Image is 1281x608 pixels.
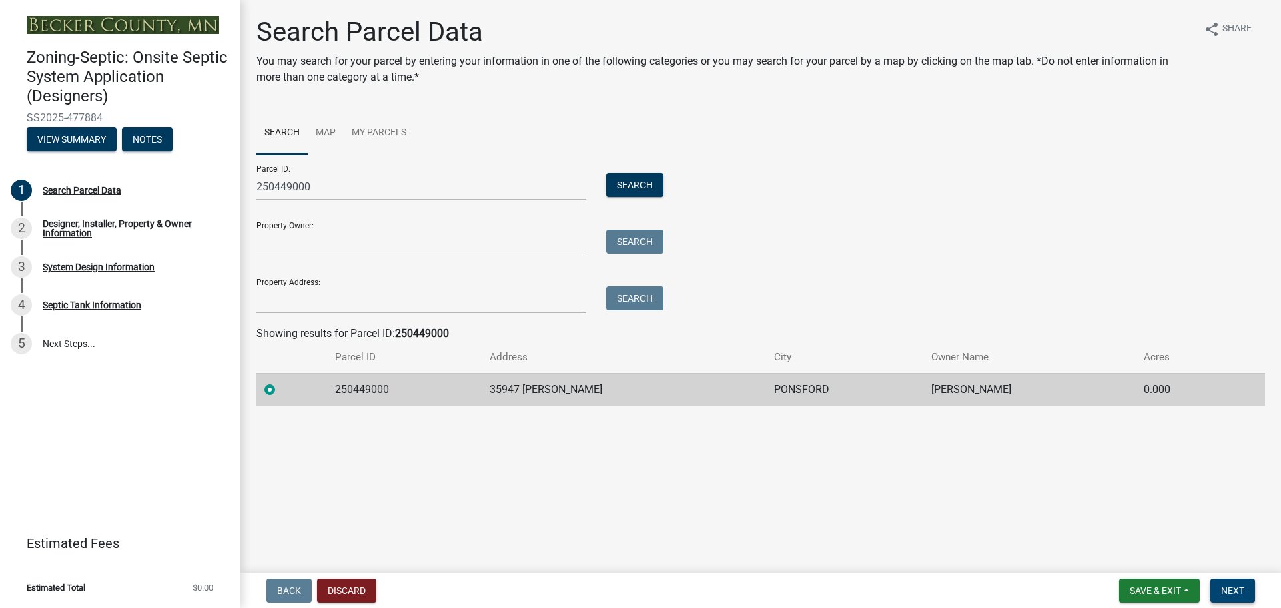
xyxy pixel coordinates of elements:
[11,180,32,201] div: 1
[1210,579,1255,603] button: Next
[327,342,482,373] th: Parcel ID
[27,583,85,592] span: Estimated Total
[1130,585,1181,596] span: Save & Exit
[27,16,219,34] img: Becker County, Minnesota
[266,579,312,603] button: Back
[1136,373,1230,406] td: 0.000
[606,230,663,254] button: Search
[606,286,663,310] button: Search
[344,112,414,155] a: My Parcels
[1222,21,1252,37] span: Share
[11,530,219,557] a: Estimated Fees
[1193,16,1262,42] button: shareShare
[11,218,32,239] div: 2
[482,373,766,406] td: 35947 [PERSON_NAME]
[277,585,301,596] span: Back
[1119,579,1200,603] button: Save & Exit
[122,135,173,145] wm-modal-confirm: Notes
[27,48,230,105] h4: Zoning-Septic: Onsite Septic System Application (Designers)
[395,327,449,340] strong: 250449000
[193,583,213,592] span: $0.00
[1221,585,1244,596] span: Next
[766,342,923,373] th: City
[766,373,923,406] td: PONSFORD
[11,256,32,278] div: 3
[1204,21,1220,37] i: share
[11,294,32,316] div: 4
[256,112,308,155] a: Search
[923,342,1136,373] th: Owner Name
[923,373,1136,406] td: [PERSON_NAME]
[327,373,482,406] td: 250449000
[27,135,117,145] wm-modal-confirm: Summary
[27,127,117,151] button: View Summary
[1136,342,1230,373] th: Acres
[308,112,344,155] a: Map
[43,262,155,272] div: System Design Information
[27,111,213,124] span: SS2025-477884
[43,300,141,310] div: Septic Tank Information
[256,53,1193,85] p: You may search for your parcel by entering your information in one of the following categories or...
[43,219,219,238] div: Designer, Installer, Property & Owner Information
[43,186,121,195] div: Search Parcel Data
[317,579,376,603] button: Discard
[482,342,766,373] th: Address
[256,326,1265,342] div: Showing results for Parcel ID:
[122,127,173,151] button: Notes
[11,333,32,354] div: 5
[606,173,663,197] button: Search
[256,16,1193,48] h1: Search Parcel Data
